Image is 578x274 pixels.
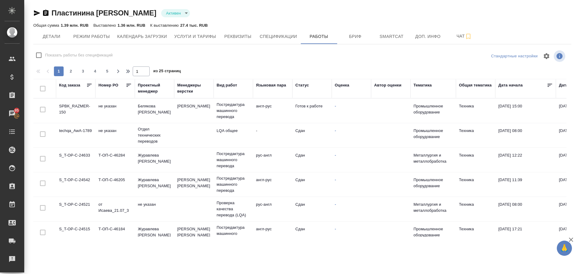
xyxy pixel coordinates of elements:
[292,125,332,146] td: Сдан
[292,198,332,220] td: Сдан
[45,52,113,58] span: Показать работы без спецификаций
[341,33,370,40] span: Бриф
[292,100,332,121] td: Готов к работе
[95,125,135,146] td: не указан
[95,149,135,171] td: Т-ОП-С-46284
[135,100,174,121] td: Белякова [PERSON_NAME]
[292,174,332,195] td: Сдан
[102,68,112,74] span: 5
[292,223,332,244] td: Сдан
[465,33,472,40] svg: Подписаться
[414,33,443,40] span: Доп. инфо
[456,174,495,195] td: Техника
[253,174,292,195] td: англ-рус
[95,198,135,220] td: от Исаева_21.07_3
[153,67,181,76] span: из 25 страниц
[495,125,556,146] td: [DATE] 08:00
[56,198,95,220] td: S_T-OP-C-24521
[335,82,349,88] div: Оценка
[450,32,479,40] span: Чат
[414,201,453,214] p: Металлургия и металлобработка
[217,151,250,169] p: Постредактура машинного перевода
[73,33,110,40] span: Режим работы
[377,33,406,40] span: Smartcat
[217,200,250,218] p: Проверка качества перевода (LQA)
[335,128,336,133] a: -
[490,52,539,61] div: split button
[51,9,156,17] a: Пластинина [PERSON_NAME]
[260,33,297,40] span: Спецификации
[253,198,292,220] td: рус-англ
[217,82,237,88] div: Вид работ
[93,23,118,28] p: Выставлено
[498,82,523,88] div: Дата начала
[414,82,432,88] div: Тематика
[164,11,183,16] button: Активен
[174,223,214,244] td: [PERSON_NAME] [PERSON_NAME]
[456,100,495,121] td: Техника
[174,100,214,121] td: [PERSON_NAME]
[459,82,492,88] div: Общая тематика
[66,68,76,74] span: 2
[102,66,112,76] button: 5
[559,242,570,255] span: 🙏
[56,223,95,244] td: S_T-OP-C-24515
[78,66,88,76] button: 3
[414,103,453,115] p: Промышленное оборудование
[66,66,76,76] button: 2
[118,23,145,28] p: 1.36 млн. RUB
[217,102,250,120] p: Постредактура машинного перевода
[177,82,211,94] div: Менеджеры верстки
[135,174,174,195] td: Журавлева [PERSON_NAME]
[59,82,80,88] div: Код заказа
[150,23,180,28] p: К выставлению
[135,149,174,171] td: Журавлева [PERSON_NAME]
[2,106,23,121] a: 95
[335,104,336,108] a: -
[180,23,208,28] p: 27.4 тыс. RUB
[292,149,332,171] td: Сдан
[414,177,453,189] p: Промышленное оборудование
[95,223,135,244] td: Т-ОП-С-46184
[135,223,174,244] td: Журавлева [PERSON_NAME]
[295,82,309,88] div: Статус
[33,9,41,17] button: Скопировать ссылку для ЯМессенджера
[374,82,401,88] div: Автор оценки
[174,174,214,195] td: [PERSON_NAME] [PERSON_NAME]
[90,66,100,76] button: 4
[11,107,22,113] span: 95
[56,125,95,146] td: techqa_AwA-1789
[78,68,88,74] span: 3
[161,9,190,17] div: Активен
[56,174,95,195] td: S_T-OP-C-24542
[456,125,495,146] td: Техника
[42,9,49,17] button: Скопировать ссылку
[304,33,334,40] span: Работы
[495,100,556,121] td: [DATE] 15:00
[256,82,286,88] div: Языковая пара
[223,33,252,40] span: Реквизиты
[90,68,100,74] span: 4
[217,225,250,243] p: Постредактура машинного перевода
[37,33,66,40] span: Детали
[456,149,495,171] td: Техника
[495,223,556,244] td: [DATE] 17:21
[539,49,554,63] span: Настроить таблицу
[117,33,167,40] span: Календарь загрузки
[557,241,572,256] button: 🙏
[414,152,453,164] p: Металлургия и металлобработка
[554,50,566,62] span: Посмотреть информацию
[495,198,556,220] td: [DATE] 08:00
[135,123,174,147] td: Отдел технических переводов
[33,23,61,28] p: Общая сумма
[495,149,556,171] td: [DATE] 12:22
[217,128,250,134] p: LQA общее
[414,128,453,140] p: Промышленное оборудование
[56,100,95,121] td: SPBK_RAZMER-150
[456,198,495,220] td: Техника
[217,175,250,194] p: Постредактура машинного перевода
[335,202,336,207] a: -
[98,82,118,88] div: Номер PO
[414,226,453,238] p: Промышленное оборудование
[495,174,556,195] td: [DATE] 11:39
